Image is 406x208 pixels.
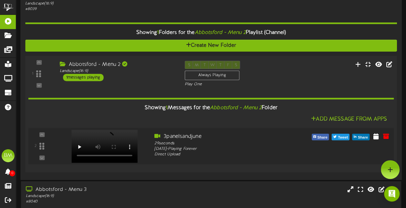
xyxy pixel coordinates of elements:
div: BM [2,149,15,162]
i: Abbotsford - Menu 2 [210,105,262,111]
button: Add Message From Apps [309,115,389,123]
div: Direct Upload [154,152,298,158]
span: Share [357,134,369,141]
div: Abbotsford - Menu 3 [26,186,174,193]
div: 1 messages playing [63,74,104,81]
div: Abbotsford - Menu 2 [60,61,175,68]
span: 0 [9,170,15,176]
div: # 8040 [26,199,174,204]
span: Share [316,134,328,141]
div: Landscape ( 16:9 ) [26,193,174,199]
div: Showing Messages for the Folder [24,101,399,115]
div: 29 seconds [154,140,298,146]
div: Landscape ( 16:9 ) [25,1,174,6]
div: Always Playing [185,71,239,80]
button: Share [312,134,329,140]
div: [DATE] - Playing Forever [154,146,298,152]
div: Play One [185,82,269,87]
div: Open Intercom Messenger [384,186,400,202]
button: Create New Folder [25,40,397,52]
span: 1 [157,30,159,36]
i: Abbotsford - Menu 2 [194,30,245,36]
span: Tweet [337,134,349,141]
div: # 8039 [25,7,174,12]
div: Landscape ( 16:9 ) [60,68,175,74]
button: Share [352,134,370,140]
div: 3panelsandjune [154,133,298,140]
div: Showing Folders for the Playlist (Channel) [20,26,402,40]
button: Tweet [332,134,349,140]
span: 1 [166,105,168,111]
